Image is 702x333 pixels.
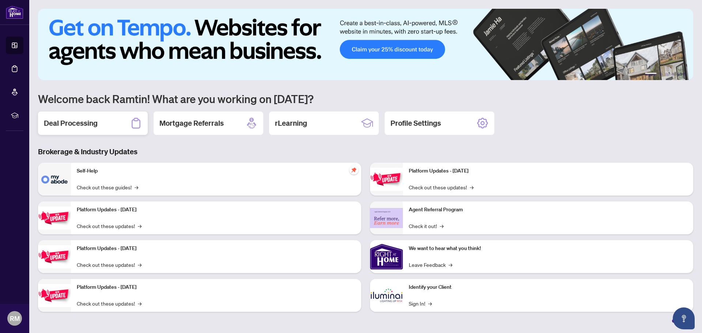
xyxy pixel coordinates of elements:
[673,307,695,329] button: Open asap
[409,206,687,214] p: Agent Referral Program
[409,283,687,291] p: Identify your Client
[370,279,403,312] img: Identify your Client
[77,167,355,175] p: Self-Help
[683,73,686,76] button: 6
[409,183,473,191] a: Check out these updates!→
[77,222,141,230] a: Check out these updates!→
[275,118,307,128] h2: rLearning
[409,167,687,175] p: Platform Updates - [DATE]
[38,147,693,157] h3: Brokerage & Industry Updates
[77,261,141,269] a: Check out these updates!→
[38,9,693,80] img: Slide 0
[135,183,138,191] span: →
[10,313,20,323] span: RM
[428,299,432,307] span: →
[77,183,138,191] a: Check out these guides!→
[409,261,452,269] a: Leave Feedback→
[645,73,657,76] button: 1
[671,73,674,76] button: 4
[38,284,71,307] img: Platform Updates - July 8, 2025
[138,222,141,230] span: →
[350,166,358,174] span: pushpin
[38,245,71,268] img: Platform Updates - July 21, 2025
[159,118,224,128] h2: Mortgage Referrals
[138,299,141,307] span: →
[77,283,355,291] p: Platform Updates - [DATE]
[665,73,668,76] button: 3
[370,240,403,273] img: We want to hear what you think!
[677,73,680,76] button: 5
[449,261,452,269] span: →
[470,183,473,191] span: →
[38,92,693,106] h1: Welcome back Ramtin! What are you working on [DATE]?
[77,299,141,307] a: Check out these updates!→
[370,208,403,228] img: Agent Referral Program
[390,118,441,128] h2: Profile Settings
[6,5,23,19] img: logo
[440,222,444,230] span: →
[44,118,98,128] h2: Deal Processing
[409,299,432,307] a: Sign In!→
[77,245,355,253] p: Platform Updates - [DATE]
[138,261,141,269] span: →
[409,245,687,253] p: We want to hear what you think!
[38,207,71,230] img: Platform Updates - September 16, 2025
[370,168,403,191] img: Platform Updates - June 23, 2025
[409,222,444,230] a: Check it out!→
[38,163,71,196] img: Self-Help
[77,206,355,214] p: Platform Updates - [DATE]
[660,73,663,76] button: 2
